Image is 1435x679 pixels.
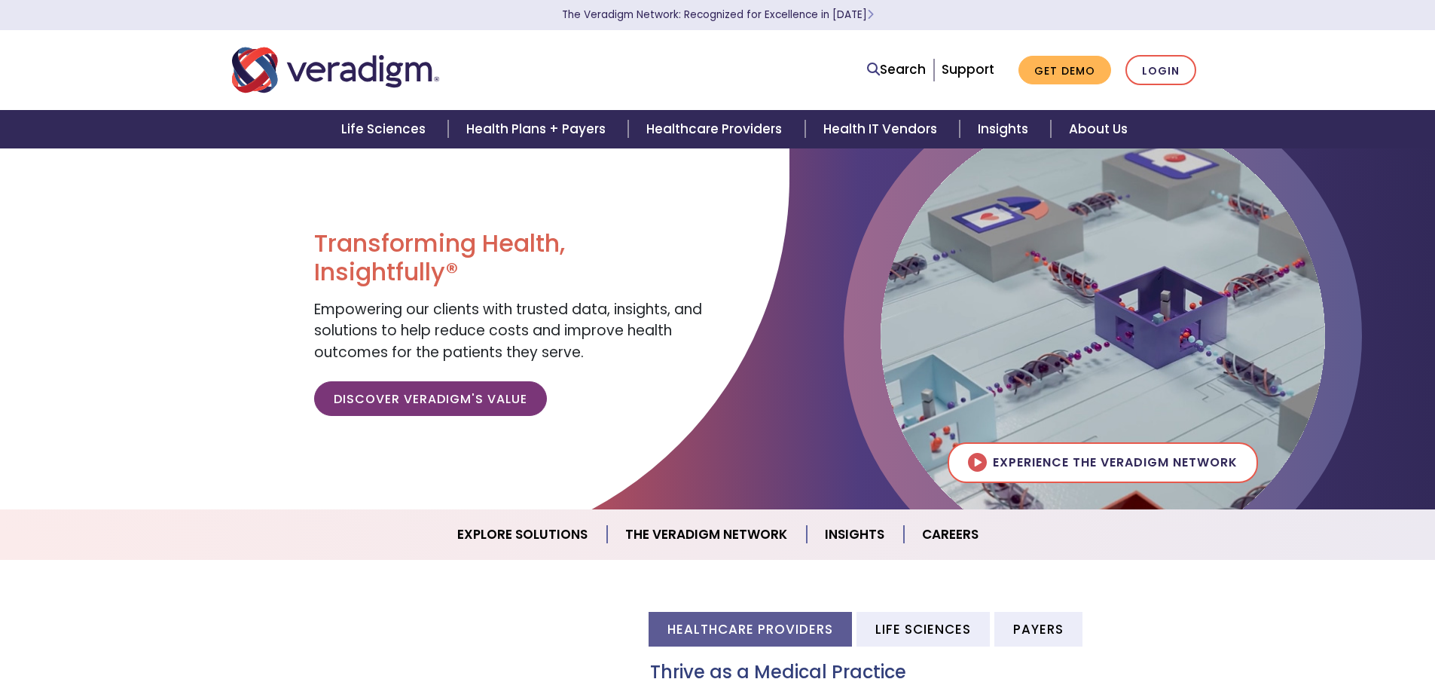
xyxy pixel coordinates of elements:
[607,515,807,554] a: The Veradigm Network
[439,515,607,554] a: Explore Solutions
[448,110,628,148] a: Health Plans + Payers
[856,612,990,646] li: Life Sciences
[649,612,852,646] li: Healthcare Providers
[904,515,997,554] a: Careers
[314,299,702,362] span: Empowering our clients with trusted data, insights, and solutions to help reduce costs and improv...
[628,110,805,148] a: Healthcare Providers
[994,612,1082,646] li: Payers
[232,45,439,95] img: Veradigm logo
[323,110,448,148] a: Life Sciences
[960,110,1051,148] a: Insights
[562,8,874,22] a: The Veradigm Network: Recognized for Excellence in [DATE]Learn More
[867,8,874,22] span: Learn More
[314,381,547,416] a: Discover Veradigm's Value
[805,110,960,148] a: Health IT Vendors
[942,60,994,78] a: Support
[314,229,706,287] h1: Transforming Health, Insightfully®
[1018,56,1111,85] a: Get Demo
[1051,110,1146,148] a: About Us
[867,60,926,80] a: Search
[807,515,904,554] a: Insights
[1125,55,1196,86] a: Login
